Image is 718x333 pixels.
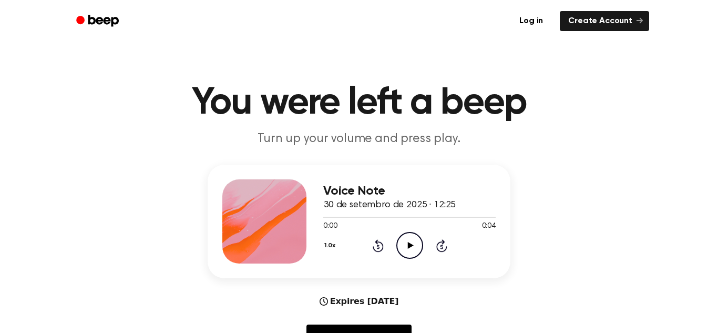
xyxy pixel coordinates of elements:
[323,200,456,210] span: 30 de setembro de 2025 · 12:25
[323,221,337,232] span: 0:00
[482,221,496,232] span: 0:04
[90,84,628,122] h1: You were left a beep
[560,11,649,31] a: Create Account
[323,184,496,198] h3: Voice Note
[323,237,339,255] button: 1.0x
[320,295,399,308] div: Expires [DATE]
[509,9,553,33] a: Log in
[69,11,128,32] a: Beep
[157,130,561,148] p: Turn up your volume and press play.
